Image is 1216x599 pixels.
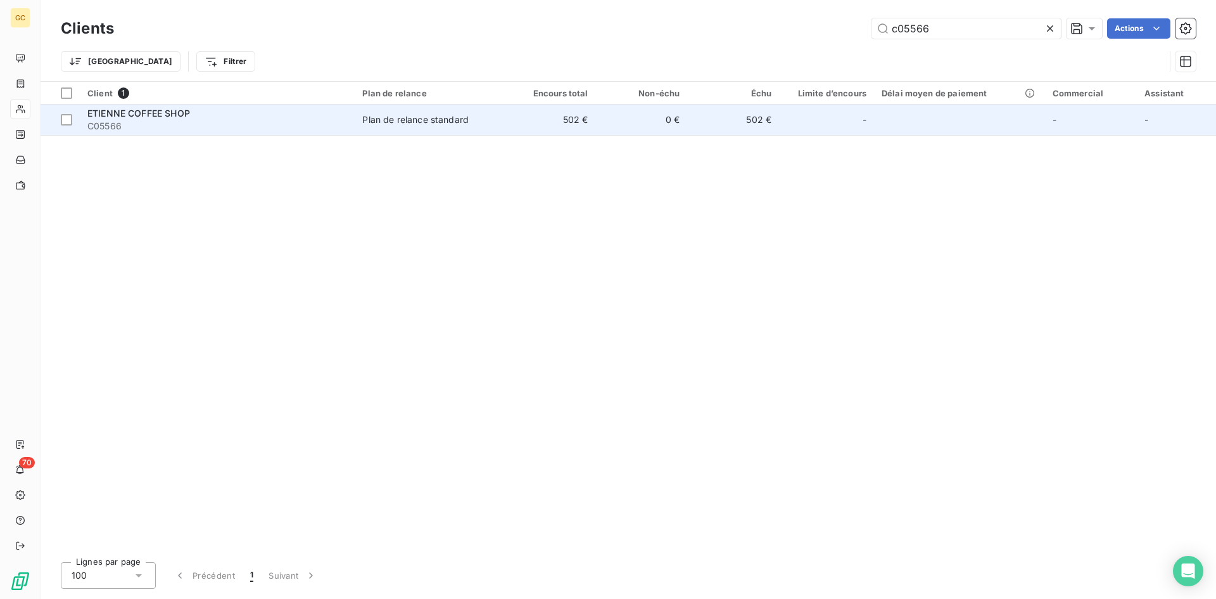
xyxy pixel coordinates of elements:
span: Client [87,88,113,98]
span: ETIENNE COFFEE SHOP [87,108,190,119]
button: [GEOGRAPHIC_DATA] [61,51,180,72]
div: Limite d’encours [787,88,866,98]
button: Suivant [261,562,325,589]
h3: Clients [61,17,114,40]
td: 502 € [504,105,596,135]
td: 0 € [596,105,688,135]
div: Open Intercom Messenger [1173,556,1203,586]
span: 70 [19,457,35,468]
span: 1 [118,87,129,99]
span: - [1053,114,1056,125]
div: Assistant [1144,88,1208,98]
span: - [1144,114,1148,125]
div: Échu [695,88,771,98]
td: 502 € [687,105,779,135]
div: GC [10,8,30,28]
div: Encours total [512,88,588,98]
div: Non-échu [604,88,680,98]
div: Plan de relance [362,88,496,98]
span: C05566 [87,120,347,132]
img: Logo LeanPay [10,571,30,591]
span: - [863,113,866,126]
button: 1 [243,562,261,589]
div: Commercial [1053,88,1129,98]
button: Actions [1107,18,1170,39]
span: 100 [72,569,87,582]
div: Délai moyen de paiement [882,88,1037,98]
button: Filtrer [196,51,255,72]
button: Précédent [166,562,243,589]
input: Rechercher [871,18,1061,39]
span: 1 [250,569,253,582]
div: Plan de relance standard [362,113,469,126]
